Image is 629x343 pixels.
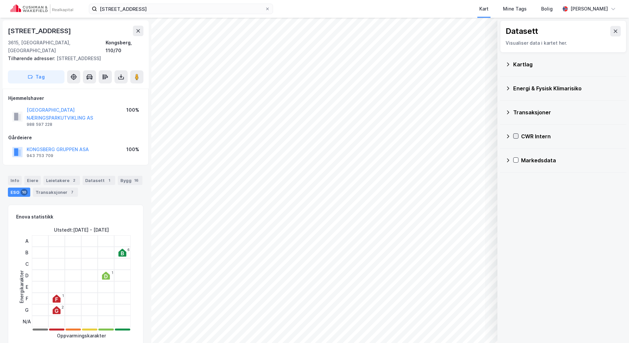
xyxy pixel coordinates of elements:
[24,176,41,185] div: Eiere
[570,5,608,13] div: [PERSON_NAME]
[43,176,80,185] div: Leietakere
[513,84,621,92] div: Energi & Fysisk Klimarisiko
[97,4,265,14] input: Søk på adresse, matrikkel, gårdeiere, leietakere eller personer
[133,177,140,184] div: 16
[8,176,22,185] div: Info
[18,270,26,303] div: Energikarakter
[521,156,621,164] div: Markedsdata
[71,177,77,184] div: 2
[8,134,143,142] div: Gårdeiere
[83,176,115,185] div: Datasett
[23,293,31,304] div: F
[503,5,527,13] div: Mine Tags
[8,94,143,102] div: Hjemmelshaver
[8,188,30,197] div: ESG
[8,55,138,62] div: [STREET_ADDRESS]
[106,39,143,55] div: Kongsberg, 110/70
[513,108,621,116] div: Transaksjoner
[23,316,31,327] div: N/A
[8,56,57,61] span: Tilhørende adresser:
[596,311,629,343] iframe: Chat Widget
[112,271,113,275] div: 1
[23,304,31,316] div: G
[23,270,31,281] div: D
[62,305,64,309] div: 2
[62,294,64,298] div: 1
[69,189,75,195] div: 7
[8,26,72,36] div: [STREET_ADDRESS]
[8,39,106,55] div: 3615, [GEOGRAPHIC_DATA], [GEOGRAPHIC_DATA]
[126,106,139,114] div: 100%
[479,5,489,13] div: Kart
[106,177,113,184] div: 1
[23,247,31,258] div: B
[506,26,538,36] div: Datasett
[27,122,52,127] div: 988 597 228
[11,4,73,13] img: cushman-wakefield-realkapital-logo.202ea83816669bd177139c58696a8fa1.svg
[16,213,53,221] div: Enova statistikk
[521,132,621,140] div: CWR Intern
[54,226,109,234] div: Utstedt : [DATE] - [DATE]
[513,60,621,68] div: Kartlag
[57,332,106,340] div: Oppvarmingskarakter
[118,176,142,185] div: Bygg
[506,39,621,47] div: Visualiser data i kartet her.
[541,5,553,13] div: Bolig
[33,188,78,197] div: Transaksjoner
[127,248,130,252] div: 6
[23,281,31,293] div: E
[23,235,31,247] div: A
[8,70,64,83] button: Tag
[23,258,31,270] div: C
[27,153,53,158] div: 943 753 709
[126,146,139,153] div: 100%
[21,189,28,195] div: 10
[596,311,629,343] div: Kontrollprogram for chat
